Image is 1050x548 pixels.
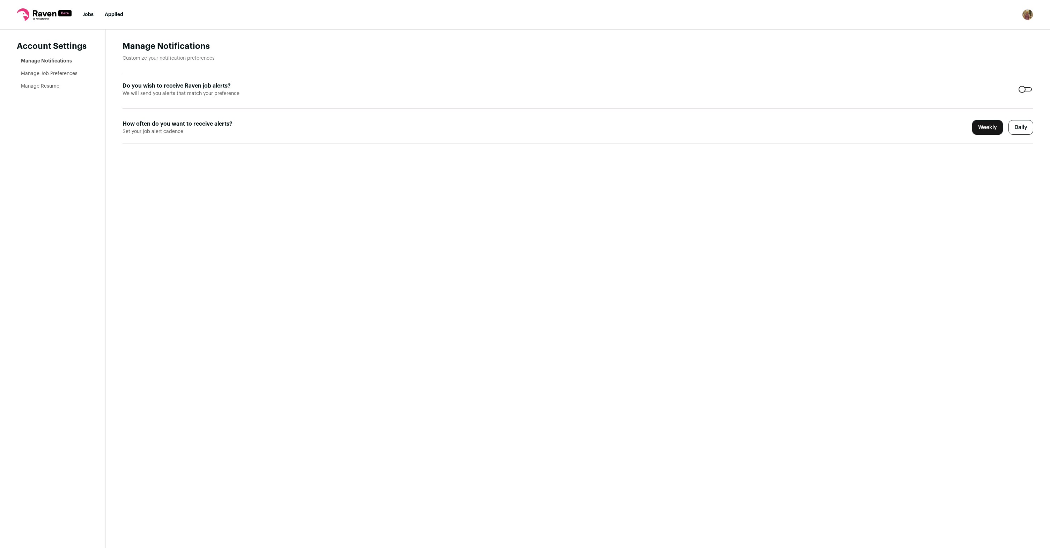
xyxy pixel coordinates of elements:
[123,82,430,90] label: Do you wish to receive Raven job alerts?
[123,41,1033,52] h1: Manage Notifications
[1022,9,1033,20] img: 8006097-medium_jpg
[123,90,430,97] span: We will send you alerts that match your preference
[1008,120,1033,135] label: Daily
[83,12,94,17] a: Jobs
[972,120,1003,135] label: Weekly
[123,55,1033,62] p: Customize your notification preferences
[21,71,77,76] a: Manage Job Preferences
[21,59,72,64] a: Manage Notifications
[1022,9,1033,20] button: Open dropdown
[123,120,430,128] label: How often do you want to receive alerts?
[17,41,89,52] header: Account Settings
[21,84,59,89] a: Manage Resume
[105,12,123,17] a: Applied
[123,128,430,135] span: Set your job alert cadence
